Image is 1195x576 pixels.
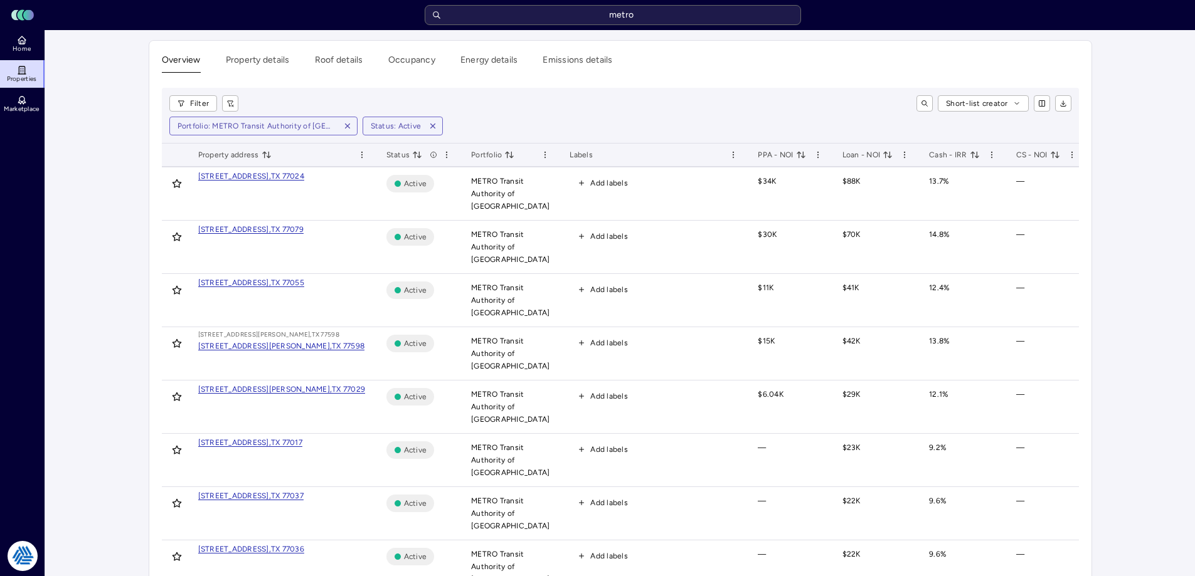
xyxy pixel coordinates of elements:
[198,276,271,289] div: [STREET_ADDRESS],
[8,541,38,571] img: Tradition Energy
[412,150,422,160] button: toggle sorting
[167,280,187,300] button: Toggle favorite
[1006,487,1086,540] td: —
[570,149,593,161] span: Labels
[404,231,427,243] span: Active
[1016,149,1060,161] span: CS - NOI
[315,53,363,73] button: Roof details
[570,388,636,404] button: Add labels
[198,330,312,340] div: [STREET_ADDRESS][PERSON_NAME],
[570,441,636,458] button: Add labels
[832,221,920,274] td: $70K
[404,177,427,190] span: Active
[332,383,365,395] div: TX 77029
[167,174,187,194] button: Toggle favorite
[970,150,980,160] button: toggle sorting
[832,274,920,327] td: $41K
[590,443,628,456] span: Add labels
[842,149,893,161] span: Loan - NOI
[198,436,302,449] a: [STREET_ADDRESS],TX 77017
[461,327,560,380] td: METRO Transit Authority of [GEOGRAPHIC_DATA]
[7,75,37,83] span: Properties
[570,495,636,511] button: Add labels
[167,493,187,513] button: Toggle favorite
[198,436,271,449] div: [STREET_ADDRESS],
[916,95,933,112] button: toggle search
[590,390,628,402] span: Add labels
[167,227,187,247] button: Toggle favorite
[198,490,271,502] div: [STREET_ADDRESS],
[461,380,560,434] td: METRO Transit Authority of [GEOGRAPHIC_DATA]
[832,167,920,221] td: $88K
[4,105,39,113] span: Marketplace
[170,117,338,135] button: Portfolio: METRO Transit Authority of [GEOGRAPHIC_DATA]
[386,149,423,161] span: Status
[13,45,31,53] span: Home
[570,335,636,351] button: Add labels
[919,434,1006,487] td: 9.2%
[748,221,832,274] td: $30K
[198,276,304,289] a: [STREET_ADDRESS],TX 77055
[919,221,1006,274] td: 14.8%
[388,53,435,73] button: Occupancy
[461,221,560,274] td: METRO Transit Authority of [GEOGRAPHIC_DATA]
[748,167,832,221] td: $34K
[919,274,1006,327] td: 12.4%
[167,440,187,460] button: Toggle favorite
[590,177,628,189] span: Add labels
[198,170,304,182] a: [STREET_ADDRESS],TX 77024
[460,53,518,73] button: Energy details
[919,380,1006,434] td: 12.1%
[198,383,332,395] div: [STREET_ADDRESS][PERSON_NAME],
[590,230,628,243] span: Add labels
[404,337,427,350] span: Active
[198,490,304,502] a: [STREET_ADDRESS],TX 77037
[570,175,636,191] button: Add labels
[167,387,187,407] button: Toggle favorite
[796,150,806,160] button: toggle sorting
[198,149,272,161] span: Property address
[832,487,920,540] td: $22K
[1006,380,1086,434] td: —
[832,327,920,380] td: $42K
[271,223,304,236] div: TX 77079
[832,380,920,434] td: $29K
[404,444,427,456] span: Active
[1006,221,1086,274] td: —
[748,274,832,327] td: $11K
[332,340,364,352] div: TX 77598
[748,487,832,540] td: —
[1006,167,1086,221] td: —
[404,497,427,510] span: Active
[226,53,290,73] button: Property details
[167,333,187,353] button: Toggle favorite
[461,487,560,540] td: METRO Transit Authority of [GEOGRAPHIC_DATA]
[590,337,628,349] span: Add labels
[461,434,560,487] td: METRO Transit Authority of [GEOGRAPHIC_DATA]
[198,170,271,182] div: [STREET_ADDRESS],
[748,327,832,380] td: $15K
[1050,150,1060,160] button: toggle sorting
[198,543,304,555] a: [STREET_ADDRESS],TX 77036
[461,274,560,327] td: METRO Transit Authority of [GEOGRAPHIC_DATA]
[504,150,514,160] button: toggle sorting
[198,223,304,236] a: [STREET_ADDRESS],TX 77079
[262,150,272,160] button: toggle sorting
[404,550,427,563] span: Active
[590,550,628,562] span: Add labels
[946,97,1008,110] span: Short-list creator
[404,284,427,296] span: Active
[938,95,1029,112] button: Short-list creator
[758,149,805,161] span: PPA - NOI
[363,117,424,135] button: Status: Active
[1034,95,1050,112] button: show/hide columns
[748,380,832,434] td: $6.04K
[570,281,636,298] button: Add labels
[404,390,427,403] span: Active
[919,167,1006,221] td: 13.7%
[198,340,365,352] a: [STREET_ADDRESS][PERSON_NAME],TX 77598
[271,276,304,289] div: TX 77055
[471,149,514,161] span: Portfolio
[167,547,187,567] button: Toggle favorite
[461,167,560,221] td: METRO Transit Authority of [GEOGRAPHIC_DATA]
